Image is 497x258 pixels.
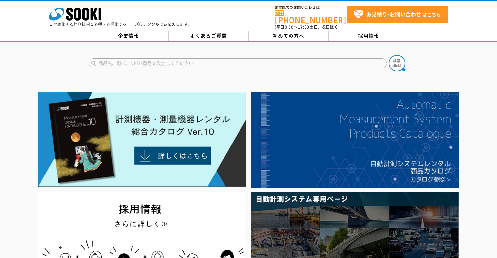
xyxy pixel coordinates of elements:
a: お見積り･お問い合わせはこちら [347,6,448,23]
span: (平日 ～ 土日、祝日除く) [275,24,340,30]
a: 採用情報 [329,31,409,41]
span: 初めての方へ [273,32,304,39]
input: 商品名、型式、NETIS番号を入力してください [89,58,387,68]
a: よくあるご質問 [169,31,249,41]
a: [PHONE_NUMBER] [275,10,347,23]
strong: お見積り･お問い合わせ [366,10,421,18]
p: 日々進化する計測技術と多種・多様化するニーズにレンタルでお応えします。 [49,22,192,26]
span: お電話でのお問い合わせは [275,6,347,9]
img: btn_search.png [389,55,405,71]
a: 企業情報 [89,31,169,41]
a: 初めての方へ [249,31,329,41]
span: 17:30 [298,24,309,30]
img: 自動計測システムカタログ [251,92,459,188]
img: Catalog Ver10 [38,92,246,187]
span: はこちら [353,9,441,19]
span: 8:50 [285,24,294,30]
